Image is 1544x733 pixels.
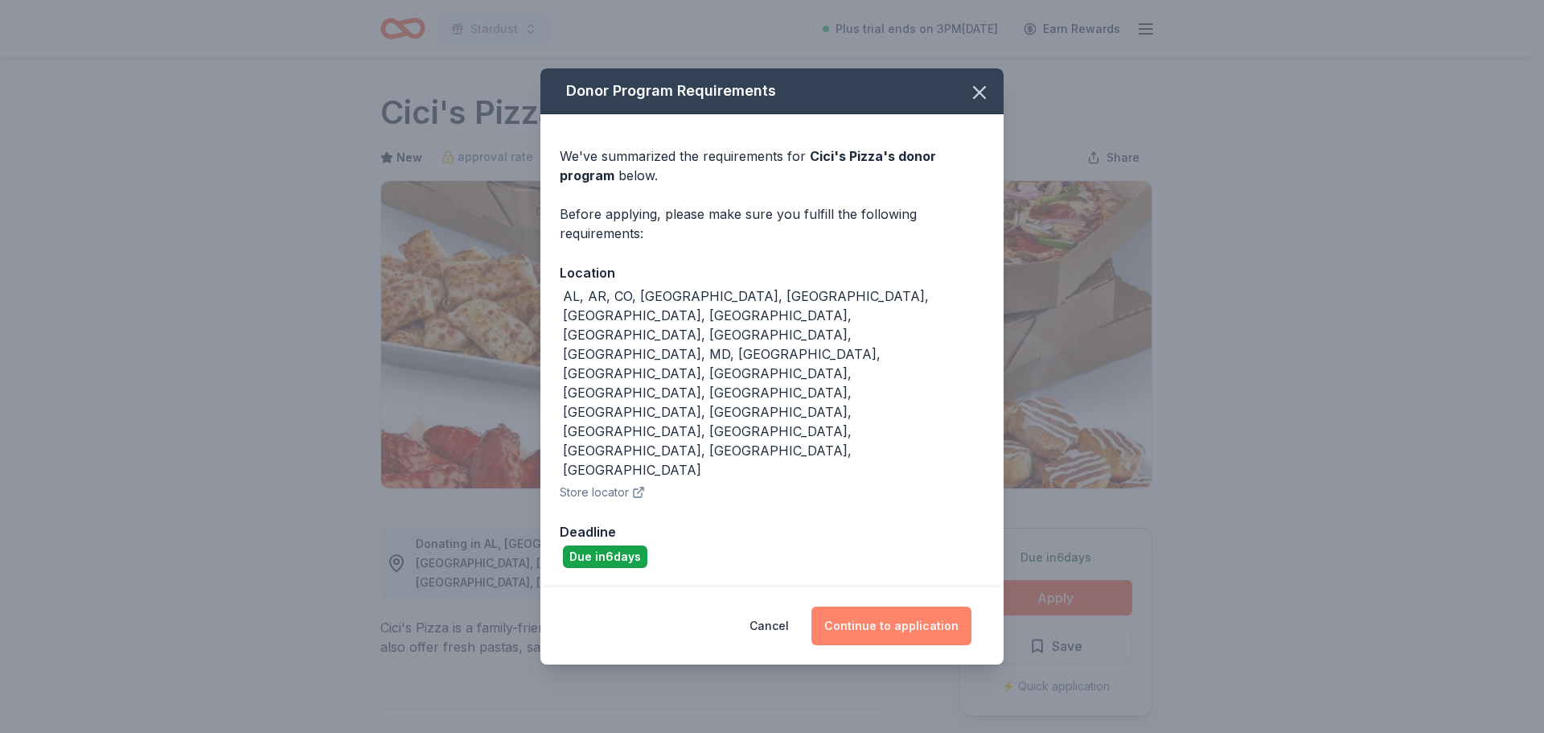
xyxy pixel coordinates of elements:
[563,286,984,480] div: AL, AR, CO, [GEOGRAPHIC_DATA], [GEOGRAPHIC_DATA], [GEOGRAPHIC_DATA], [GEOGRAPHIC_DATA], [GEOGRAPH...
[811,607,971,645] button: Continue to application
[749,607,789,645] button: Cancel
[563,546,647,568] div: Due in 6 days
[560,483,645,502] button: Store locator
[560,262,984,283] div: Location
[540,68,1004,114] div: Donor Program Requirements
[560,204,984,243] div: Before applying, please make sure you fulfill the following requirements:
[560,146,984,185] div: We've summarized the requirements for below.
[560,521,984,542] div: Deadline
